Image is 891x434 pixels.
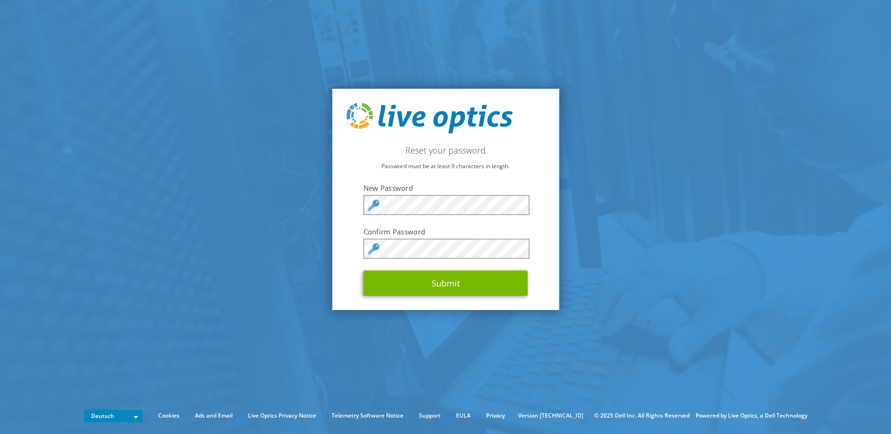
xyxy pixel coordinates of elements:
[479,411,512,421] a: Privacy
[188,411,240,421] a: Ads and Email
[346,145,545,155] h2: Reset your password
[589,411,694,421] li: © 2025 Dell Inc. All Rights Reserved
[346,103,512,134] img: live_optics_svg.svg
[364,227,528,236] label: Confirm Password
[364,183,528,193] label: New Password
[325,411,411,421] a: Telemetry Software Notice
[696,411,807,421] li: Powered by Live Optics, a Dell Technology
[449,411,478,421] a: EULA
[151,411,186,421] a: Cookies
[346,161,545,171] p: Password must be at least 9 characters in length.
[364,271,528,296] button: Submit
[412,411,448,421] a: Support
[513,411,588,421] li: Version [TECHNICAL_ID]
[241,411,323,421] a: Live Optics Privacy Notice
